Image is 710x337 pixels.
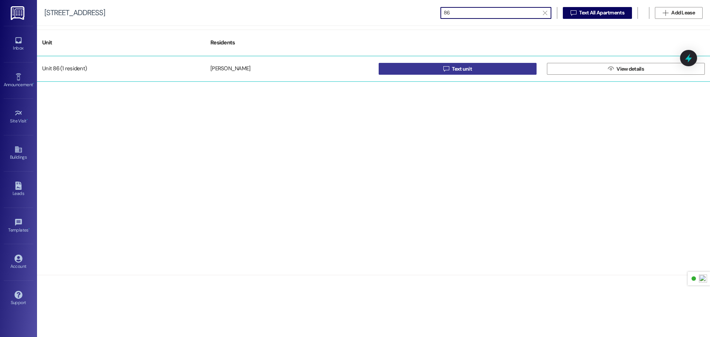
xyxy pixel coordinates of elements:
button: Clear text [539,7,551,18]
div: Unit [37,34,205,52]
a: Templates • [4,216,33,236]
i:  [543,10,547,16]
button: View details [547,63,705,75]
a: Support [4,289,33,309]
button: Text unit [379,63,537,75]
div: [PERSON_NAME] [210,65,250,73]
img: ResiDesk Logo [11,6,26,20]
span: View details [616,65,644,73]
span: • [27,117,28,122]
i:  [663,10,668,16]
a: Account [4,252,33,272]
div: [STREET_ADDRESS] [44,9,105,17]
button: Text All Apartments [563,7,632,19]
a: Site Visit • [4,107,33,127]
button: Add Lease [655,7,703,19]
span: Text unit [452,65,472,73]
span: • [33,81,34,86]
input: Search by resident name or unit number [444,8,539,18]
span: Add Lease [671,9,695,17]
span: • [28,226,30,232]
i:  [608,66,613,72]
i:  [443,66,449,72]
a: Leads [4,179,33,199]
span: Text All Apartments [579,9,624,17]
i:  [571,10,576,16]
div: Unit 86 (1 resident) [37,61,205,76]
a: Inbox [4,34,33,54]
a: Buildings [4,143,33,163]
div: Residents [205,34,373,52]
